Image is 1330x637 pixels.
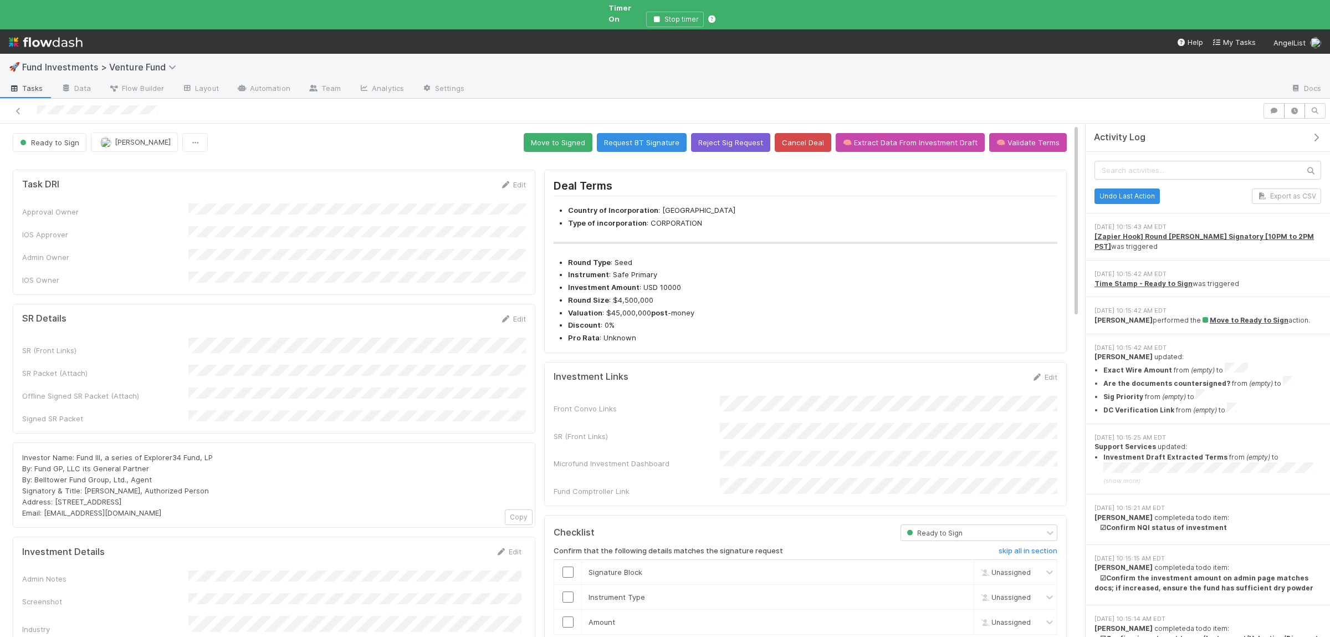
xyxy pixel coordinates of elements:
h2: Deal Terms [554,179,1057,196]
li: : [GEOGRAPHIC_DATA] [568,205,1057,216]
li: : Safe Primary [568,269,1057,281]
em: (empty) [1249,379,1273,388]
a: Layout [173,80,228,98]
span: My Tasks [1212,38,1256,47]
li: : Unknown [568,333,1057,344]
div: was triggered [1094,279,1321,289]
strong: [PERSON_NAME] [1094,624,1153,633]
a: Team [299,80,350,98]
li: : $4,500,000 [568,295,1057,306]
a: Edit [500,180,526,189]
a: skip all in section [999,547,1057,560]
div: Offline Signed SR Packet (Attach) [22,390,188,401]
div: Front Convo Links [554,403,720,414]
strong: Round Type [568,258,611,267]
span: Timer On [608,3,631,23]
strong: Time Stamp - Ready to Sign [1094,279,1193,288]
div: [DATE] 10:15:42 AM EDT [1094,306,1321,315]
li: from to [1103,376,1321,389]
em: (empty) [1162,393,1186,401]
div: Screenshot [22,596,188,607]
button: 🧠 Validate Terms [989,133,1067,152]
button: Cancel Deal [775,133,831,152]
a: Edit [495,547,521,556]
div: IOS Approver [22,229,188,240]
strong: [PERSON_NAME] [1094,563,1153,572]
li: from to [1103,389,1321,402]
span: AngelList [1273,38,1306,47]
div: Admin Notes [22,573,188,584]
div: completed a todo item: [1094,563,1321,593]
span: Unassigned [978,568,1031,577]
h5: Checklist [554,527,595,538]
strong: Exact Wire Amount [1103,366,1172,374]
li: : USD 10000 [568,282,1057,293]
img: logo-inverted-e16ddd16eac7371096b0.svg [9,33,83,52]
div: IOS Owner [22,274,188,286]
h5: Task DRI [22,179,59,190]
strong: DC Verification Link [1103,406,1174,414]
div: updated: [1094,442,1321,486]
strong: post [651,308,668,317]
a: Edit [500,314,526,323]
strong: Country of Incorporation [568,206,658,215]
div: [DATE] 10:15:14 AM EDT [1094,614,1321,624]
h6: Confirm that the following details matches the signature request [554,547,783,556]
div: SR (Front Links) [554,431,720,442]
button: Reject Sig Request [691,133,770,152]
div: SR Packet (Attach) [22,368,188,379]
div: [DATE] 10:15:42 AM EDT [1094,269,1321,279]
button: Ready to Sign [13,133,86,152]
a: Automation [228,80,299,98]
strong: [PERSON_NAME] [1094,316,1153,324]
div: completed a todo item: [1094,513,1321,533]
span: Amount [589,618,615,626]
span: Timer On [608,2,642,24]
div: Signed SR Packet [22,413,188,424]
button: [PERSON_NAME] [91,133,178,151]
a: [Zapier Hook] Round [PERSON_NAME] Signatory [10PM to 2PM PST] [1094,232,1314,251]
span: [PERSON_NAME] [115,137,171,146]
li: : Seed [568,257,1057,268]
span: Unassigned [978,618,1031,626]
h5: Investment Links [554,371,628,383]
a: Move to Ready to Sign [1201,316,1288,324]
strong: Pro Rata [568,333,600,342]
div: Fund Comptroller Link [554,486,720,497]
div: Industry [22,624,188,635]
img: avatar_f2899df2-d2b9-483b-a052-ca3b1db2e5e2.png [100,137,111,148]
strong: ☑ Confirm NQI status of investment [1100,523,1227,532]
div: SR (Front Links) [22,345,188,356]
strong: Discount [568,320,601,329]
button: Stop timer [646,12,704,27]
span: (show more) [1103,477,1140,485]
button: Export as CSV [1252,188,1321,204]
span: Tasks [9,83,43,94]
strong: Are the documents countersigned? [1103,379,1230,388]
button: Undo Last Action [1094,188,1160,204]
strong: Type of incorporation [568,218,647,227]
span: Activity Log [1094,132,1145,143]
li: from to [1103,363,1321,376]
div: Admin Owner [22,252,188,263]
strong: Support Services [1094,442,1156,451]
li: from to [1103,402,1321,416]
em: (empty) [1193,406,1217,414]
li: : $45,000,000 -money [568,308,1057,319]
em: (empty) [1246,453,1270,461]
li: : 0% [568,320,1057,331]
div: Help [1176,37,1203,48]
strong: Valuation [568,308,602,317]
img: avatar_55b415e2-df6a-4422-95b4-4512075a58f2.png [1310,37,1321,48]
span: Fund Investments > Venture Fund [22,62,182,73]
a: My Tasks [1212,37,1256,48]
div: [DATE] 10:15:21 AM EDT [1094,503,1321,513]
button: Request BT Signature [597,133,687,152]
em: (empty) [1191,366,1215,374]
strong: [PERSON_NAME] [1094,353,1153,361]
a: Flow Builder [100,80,173,98]
div: [DATE] 10:15:25 AM EDT [1094,433,1321,442]
button: Copy [505,509,533,525]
